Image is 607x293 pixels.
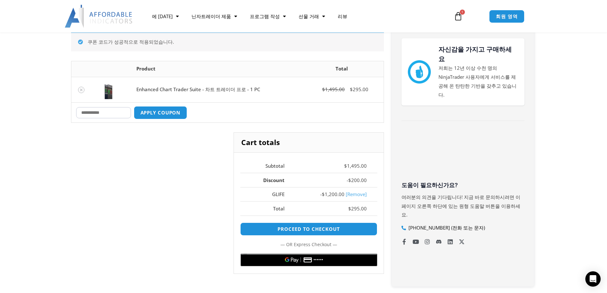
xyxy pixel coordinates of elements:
span: - [347,177,348,183]
p: — or — [240,240,377,249]
td: Enhanced Chart Trader Suite - 차트 트레이더 프로 - 1 PC [132,77,300,102]
span: $ [350,86,353,92]
span: 1,200.00 [322,191,344,197]
div: 인터콤 메신저 열기 [585,271,601,287]
bdi: 1,495.00 [322,86,345,92]
a: Remove glife coupon [346,191,367,197]
bdi: 200.00 [348,177,367,183]
iframe: Trustpilot에서 제공하는 고객 리뷰 [401,132,524,180]
bdi: 295.00 [350,86,368,92]
td: - [295,187,377,201]
font: 닌자트레이더 제품 [191,13,231,19]
th: Product [132,61,300,77]
font: 프로그램 작성 [250,13,280,19]
a: 1 [444,7,472,26]
a: 회원 영역 [489,10,524,23]
a: 리뷰 [331,9,354,24]
font: 에 [DATE] [152,13,173,19]
th: GLIFE [240,187,295,201]
span: $ [344,163,347,169]
img: 엄지척 좋아요 43913 | 저렴한 지표 – NinjaTrader [408,60,431,83]
font: 1 [461,10,463,14]
bdi: 1,495.00 [344,163,367,169]
font: 리뷰 [338,13,347,19]
font: 저희는 12년 이상 수천 명의 NinjaTrader 사용자에게 서비스를 제공해 온 탄탄한 기반을 갖추고 있습니다. [438,65,517,98]
font: 회원 영역 [496,13,518,19]
a: 선물 거래 [292,9,331,24]
button: Apply coupon [134,106,187,119]
font: [PHONE_NUMBER] (전화 또는 문자) [408,224,485,231]
th: Discount [240,173,295,187]
th: Total [240,201,295,216]
span: $ [348,177,351,183]
nav: 메뉴 [146,9,446,24]
th: Total [300,61,384,77]
a: Proceed to checkout [240,223,377,236]
a: 에 [DATE] [146,9,185,24]
font: 쿠폰 코드가 성공적으로 적용되었습니다. [88,39,174,45]
a: 프로그램 작성 [243,9,292,24]
bdi: 295.00 [348,205,367,212]
a: Remove Enhanced Chart Trader Suite - 차트 트레이더 프로 - 1 PC from cart [78,87,84,93]
a: 닌자트레이더 제품 [185,9,243,24]
button: Buy with GPay [241,253,377,266]
h2: Cart totals [234,133,383,152]
span: $ [322,86,325,92]
img: LogoAI | 저렴한 지표 – NinjaTrader [65,5,133,28]
span: $ [322,191,325,197]
font: 도움이 필요하신가요? [401,182,458,188]
font: 여러분의 의견을 기다립니다! 지금 바로 문의하시려면 이 페이지 오른쪽 하단에 있는 원형 도움말 버튼을 이용하세요. [401,194,520,218]
span: $ [348,205,351,212]
img: Screenshot 2024-11-20 152759 | Affordable Indicators – NinjaTrader [96,80,119,99]
font: 선물 거래 [299,13,319,19]
th: Subtotal [240,159,295,173]
font: 자신감을 가지고 구매하세요 [438,46,512,63]
text: •••••• [314,258,323,262]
